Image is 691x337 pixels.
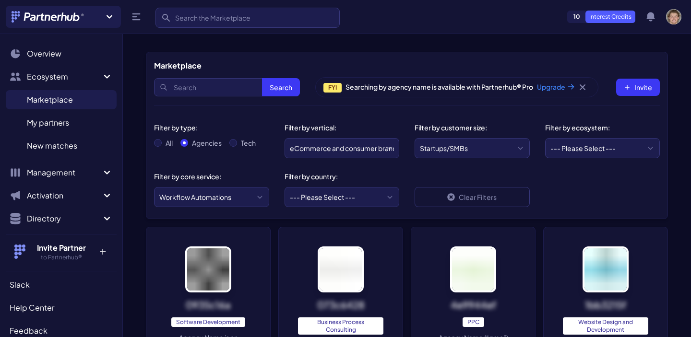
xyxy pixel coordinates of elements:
span: Management [27,167,101,178]
a: 10Interest Credits [567,11,635,23]
label: Tech [241,138,256,148]
span: Website Design and Development [563,317,648,335]
p: 073c6428 [317,298,365,312]
img: image_alt [450,246,496,292]
a: New matches [6,136,117,155]
p: 4e9944ef [451,298,496,312]
a: My partners [6,113,117,132]
img: image_alt [583,246,629,292]
p: Interest Credits [585,11,635,23]
button: Ecosystem [6,67,117,86]
label: Agencies [192,138,222,148]
label: All [166,138,173,148]
img: image_alt [318,246,364,292]
div: Filter by country: [285,172,392,181]
span: Overview [27,48,61,59]
img: image_alt [185,246,231,292]
span: My partners [27,117,69,128]
h5: Marketplace [154,60,202,71]
span: Marketplace [27,94,73,105]
span: Ecosystem [27,71,101,82]
input: Search [154,78,300,96]
h5: to Partnerhub® [30,254,92,261]
img: Partnerhub® Logo [12,11,85,23]
div: Filter by type: [154,123,262,132]
button: Activation [6,186,117,205]
span: FYI [323,83,342,93]
a: Slack [6,275,117,294]
a: Marketplace [6,90,117,109]
span: 10 [568,11,586,23]
img: user photo [666,9,681,24]
span: New matches [27,140,77,151]
button: Invite [616,79,660,96]
div: Filter by core service: [154,172,262,181]
a: Upgrade [537,82,575,92]
button: Management [6,163,117,182]
p: Searching by agency name is available with Partnerhub® Pro [323,82,575,93]
h4: Invite Partner [30,242,92,254]
span: Slack [10,279,30,291]
a: Help Center [6,298,117,317]
div: Filter by customer size: [415,123,522,132]
a: Clear Filters [415,187,530,207]
span: Feedback [10,325,48,337]
div: Filter by vertical: [285,123,392,132]
button: Invite Partner to Partnerhub® + [6,234,117,269]
span: PPC [463,317,484,327]
p: 1bb3215f [585,298,626,312]
a: Overview [6,44,117,63]
p: + [92,242,113,257]
span: Directory [27,213,101,224]
span: Help Center [10,302,54,314]
input: Search the Marketplace [155,8,340,28]
div: Filter by ecosystem: [545,123,653,132]
span: Business Process Consulting [298,317,383,335]
button: Directory [6,209,117,228]
button: Search [262,78,300,96]
p: 0935c16a [186,298,231,312]
span: Activation [27,190,101,201]
span: Software Development [171,317,245,327]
